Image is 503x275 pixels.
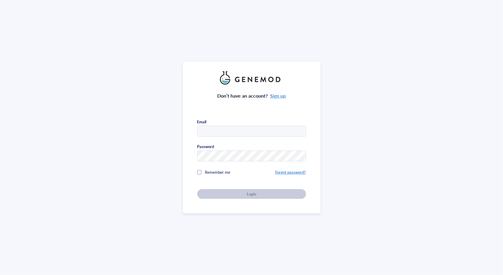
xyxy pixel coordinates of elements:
[275,169,306,175] a: Forgot password?
[197,144,214,149] div: Password
[270,92,286,99] a: Sign up
[197,119,207,125] div: Email
[217,92,286,100] div: Don’t have an account?
[205,169,231,175] span: Remember me
[220,71,283,85] img: genemod_logo_light-BcqUzbGq.png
